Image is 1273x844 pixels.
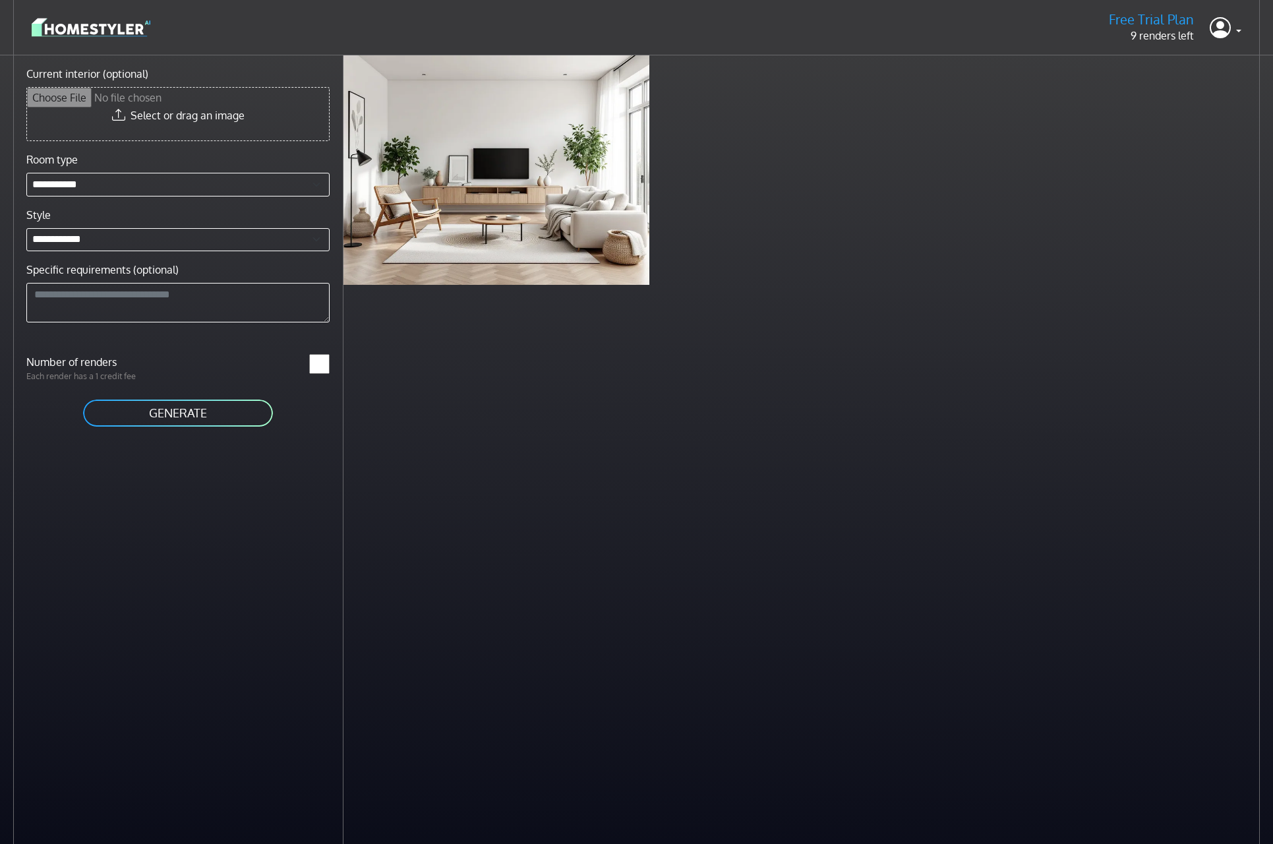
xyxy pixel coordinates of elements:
[32,16,150,39] img: logo-3de290ba35641baa71223ecac5eacb59cb85b4c7fdf211dc9aaecaaee71ea2f8.svg
[82,398,274,428] button: GENERATE
[18,354,178,370] label: Number of renders
[26,262,179,278] label: Specific requirements (optional)
[26,152,78,167] label: Room type
[1109,28,1194,44] p: 9 renders left
[26,207,51,223] label: Style
[26,66,148,82] label: Current interior (optional)
[18,370,178,382] p: Each render has a 1 credit fee
[1109,11,1194,28] h5: Free Trial Plan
